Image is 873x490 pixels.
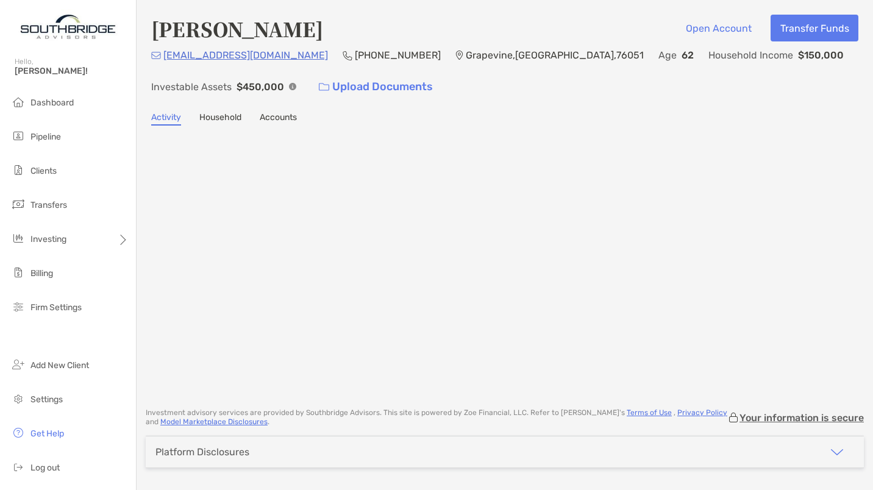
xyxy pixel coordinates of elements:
[30,132,61,142] span: Pipeline
[151,15,323,43] h4: [PERSON_NAME]
[319,83,329,91] img: button icon
[199,112,241,126] a: Household
[155,446,249,458] div: Platform Disclosures
[260,112,297,126] a: Accounts
[11,94,26,109] img: dashboard icon
[466,48,644,63] p: Grapevine , [GEOGRAPHIC_DATA] , 76051
[771,15,858,41] button: Transfer Funds
[30,98,74,108] span: Dashboard
[30,463,60,473] span: Log out
[676,15,761,41] button: Open Account
[455,51,463,60] img: Location Icon
[160,417,268,426] a: Model Marketplace Disclosures
[163,48,328,63] p: [EMAIL_ADDRESS][DOMAIN_NAME]
[289,83,296,90] img: Info Icon
[30,234,66,244] span: Investing
[15,66,129,76] span: [PERSON_NAME]!
[627,408,672,417] a: Terms of Use
[11,299,26,314] img: firm-settings icon
[237,79,284,94] p: $450,000
[30,166,57,176] span: Clients
[739,412,864,424] p: Your information is secure
[30,200,67,210] span: Transfers
[11,460,26,474] img: logout icon
[30,302,82,313] span: Firm Settings
[11,231,26,246] img: investing icon
[11,425,26,440] img: get-help icon
[11,265,26,280] img: billing icon
[708,48,793,63] p: Household Income
[798,48,844,63] p: $150,000
[30,394,63,405] span: Settings
[151,79,232,94] p: Investable Assets
[151,112,181,126] a: Activity
[30,268,53,279] span: Billing
[11,357,26,372] img: add_new_client icon
[830,445,844,460] img: icon arrow
[11,197,26,211] img: transfers icon
[30,360,89,371] span: Add New Client
[311,74,441,100] a: Upload Documents
[151,52,161,59] img: Email Icon
[343,51,352,60] img: Phone Icon
[11,163,26,177] img: clients icon
[677,408,727,417] a: Privacy Policy
[658,48,677,63] p: Age
[11,391,26,406] img: settings icon
[355,48,441,63] p: [PHONE_NUMBER]
[11,129,26,143] img: pipeline icon
[15,5,121,49] img: Zoe Logo
[30,428,64,439] span: Get Help
[146,408,727,427] p: Investment advisory services are provided by Southbridge Advisors . This site is powered by Zoe F...
[682,48,694,63] p: 62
